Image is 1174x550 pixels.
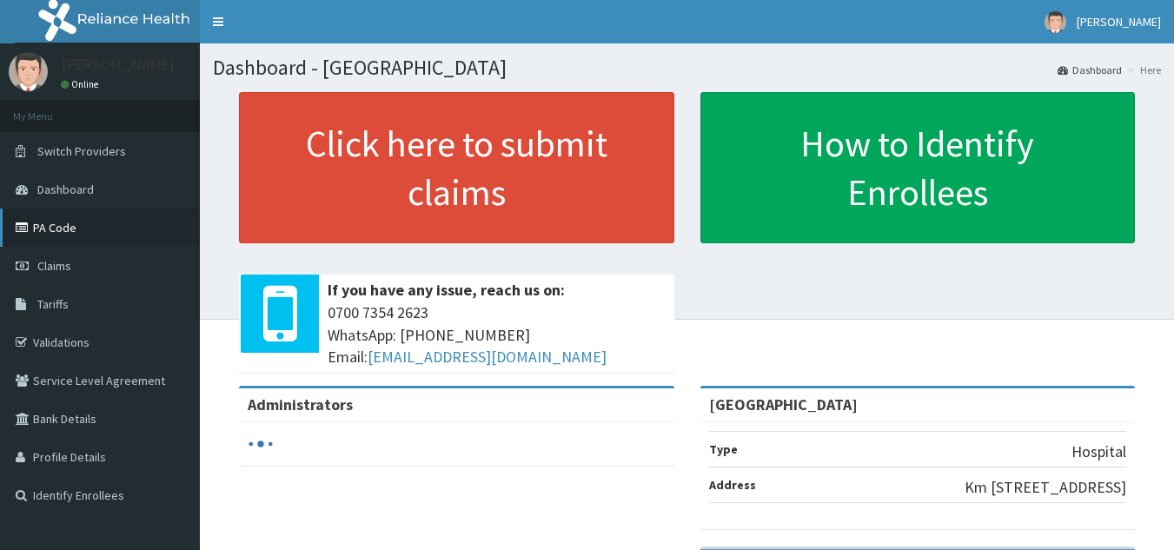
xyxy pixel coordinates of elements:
[700,92,1136,243] a: How to Identify Enrollees
[328,280,565,300] b: If you have any issue, reach us on:
[1077,14,1161,30] span: [PERSON_NAME]
[248,394,353,414] b: Administrators
[709,477,756,493] b: Address
[213,56,1161,79] h1: Dashboard - [GEOGRAPHIC_DATA]
[61,78,103,90] a: Online
[37,182,94,197] span: Dashboard
[709,394,858,414] strong: [GEOGRAPHIC_DATA]
[9,52,48,91] img: User Image
[37,296,69,312] span: Tariffs
[368,347,607,367] a: [EMAIL_ADDRESS][DOMAIN_NAME]
[709,441,738,457] b: Type
[1124,63,1161,77] li: Here
[239,92,674,243] a: Click here to submit claims
[1058,63,1122,77] a: Dashboard
[328,302,666,368] span: 0700 7354 2623 WhatsApp: [PHONE_NUMBER] Email:
[37,258,71,274] span: Claims
[1045,11,1066,33] img: User Image
[61,56,175,72] p: [PERSON_NAME]
[37,143,126,159] span: Switch Providers
[248,431,274,457] svg: audio-loading
[1071,441,1126,463] p: Hospital
[965,476,1126,499] p: Km [STREET_ADDRESS]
